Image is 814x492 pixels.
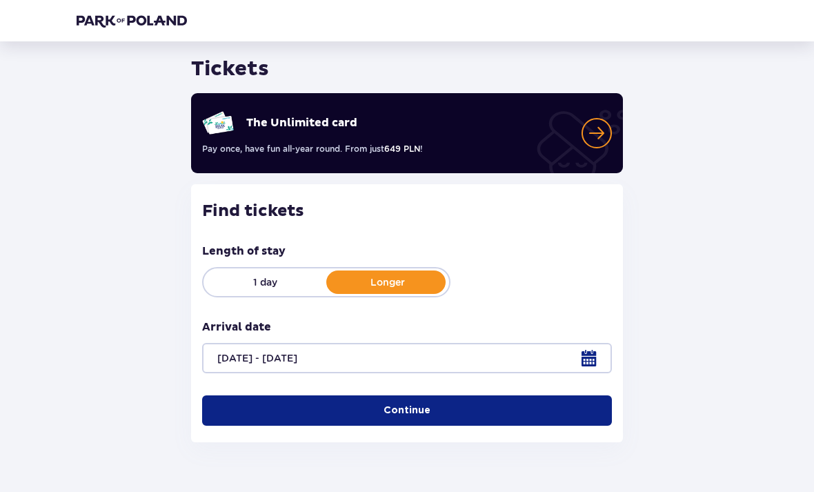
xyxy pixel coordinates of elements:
p: Length of stay [202,244,286,259]
img: Park of Poland logo [77,14,187,28]
p: Longer [326,275,449,289]
p: Arrival date [202,319,271,335]
p: 1 day [203,275,326,289]
h2: Find tickets [202,201,612,222]
button: Continue [202,395,612,426]
p: Continue [384,404,430,417]
h1: Tickets [191,56,269,82]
